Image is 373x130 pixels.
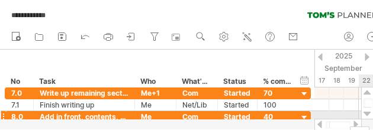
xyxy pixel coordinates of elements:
div: 7.1 [11,99,27,110]
div: 40 [263,111,292,122]
div: Me [141,111,170,122]
div: Friday, 19 September 2025 [344,74,359,87]
div: Task [39,76,128,87]
div: Com [182,87,211,99]
div: Write up remaining sections [40,87,128,99]
div: Net/Lib [182,99,211,110]
div: Wednesday, 17 September 2025 [314,74,329,87]
div: Finish writing up [40,99,128,110]
div: Me+1 [141,87,170,99]
div: 70 [263,87,292,99]
div: Status [223,76,250,87]
div: 100 [263,99,292,110]
div: What's needed [182,76,211,87]
div: Started [224,111,251,122]
div: Started [224,87,251,99]
div: Me [141,99,170,110]
div: Add in front, contents, abstr etc [40,111,128,122]
div: No [11,76,27,87]
div: % complete [263,76,291,87]
div: 7.0 [11,87,27,99]
div: Who [140,76,169,87]
div: Thursday, 18 September 2025 [329,74,344,87]
div: Show Legend [350,126,369,130]
div: 8.0 [11,111,27,122]
div: Com [182,111,211,122]
div: Started [224,99,251,110]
